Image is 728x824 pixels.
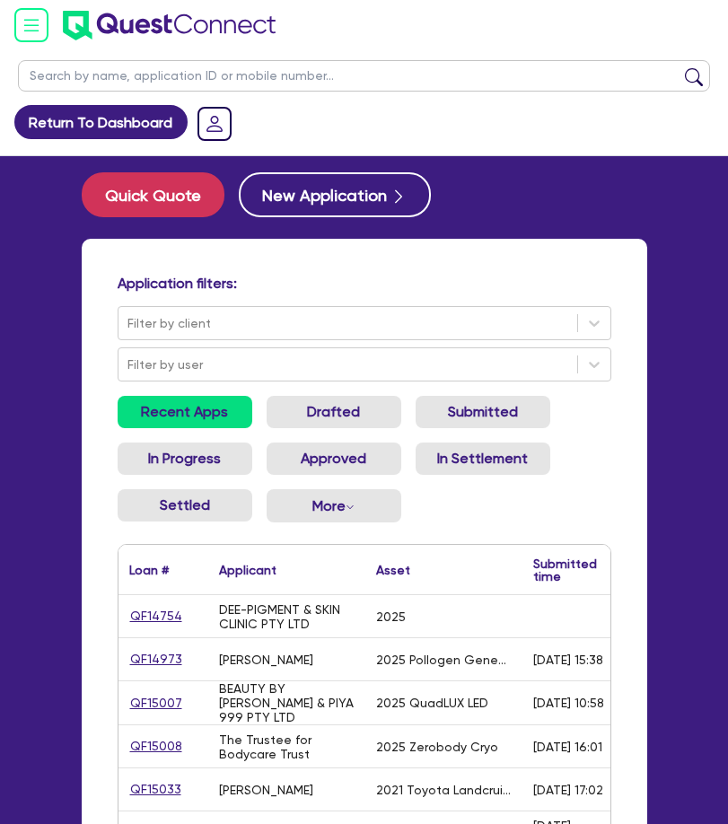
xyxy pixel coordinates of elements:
[416,443,550,475] a: In Settlement
[129,606,183,627] a: QF14754
[129,779,182,800] a: QF15033
[219,732,355,761] div: The Trustee for Bodycare Trust
[129,649,183,670] a: QF14973
[219,564,276,576] div: Applicant
[219,602,355,631] div: DEE-PIGMENT & SKIN CLINIC PTY LTD
[129,736,183,757] a: QF15008
[376,740,498,754] div: 2025 Zerobody Cryo
[376,609,406,624] div: 2025
[376,783,512,797] div: 2021 Toyota Landcruiser 7 seris duel cab GXL
[376,653,512,667] div: 2025 Pollogen Geneo X
[267,443,401,475] a: Approved
[18,60,710,92] input: Search by name, application ID or mobile number...
[267,489,401,522] button: Dropdown toggle
[129,693,183,714] a: QF15007
[533,557,597,583] div: Submitted time
[267,396,401,428] a: Drafted
[376,696,488,710] div: 2025 QuadLUX LED
[14,105,188,139] a: Return To Dashboard
[118,275,611,292] h4: Application filters:
[82,172,239,217] a: Quick Quote
[191,101,238,147] a: Dropdown toggle
[219,653,313,667] div: [PERSON_NAME]
[239,172,431,217] button: New Application
[533,740,602,754] div: [DATE] 16:01
[129,564,169,576] div: Loan #
[219,783,313,797] div: [PERSON_NAME]
[14,8,48,42] img: icon-menu-open
[219,681,355,724] div: BEAUTY BY [PERSON_NAME] & PIYA 999 PTY LTD
[118,489,252,522] a: Settled
[533,783,603,797] div: [DATE] 17:02
[82,172,224,217] button: Quick Quote
[416,396,550,428] a: Submitted
[118,396,252,428] a: Recent Apps
[376,564,410,576] div: Asset
[118,443,252,475] a: In Progress
[533,696,604,710] div: [DATE] 10:58
[533,653,603,667] div: [DATE] 15:38
[63,11,276,40] img: quest-connect-logo-blue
